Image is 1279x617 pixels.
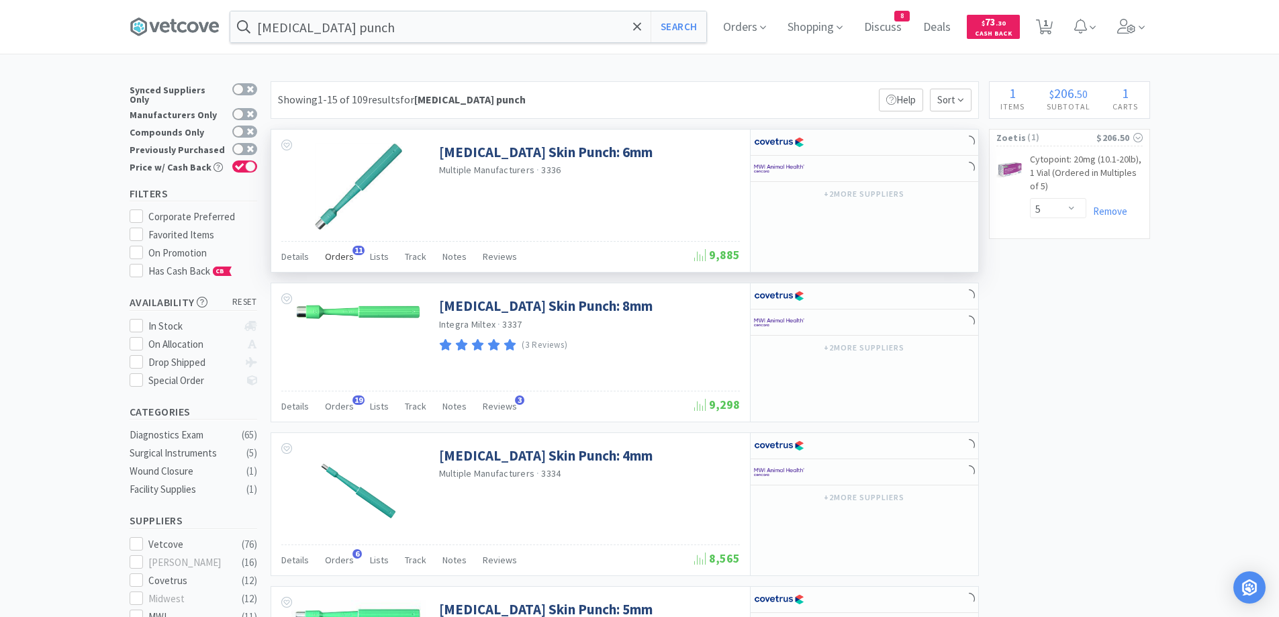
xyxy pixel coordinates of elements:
[130,295,257,310] h5: Availability
[130,126,226,137] div: Compounds Only
[817,488,910,507] button: +2more suppliers
[246,445,257,461] div: ( 5 )
[536,467,539,479] span: ·
[754,462,804,482] img: f6b2451649754179b5b4e0c70c3f7cb0_2.png
[1026,131,1096,144] span: ( 1 )
[439,297,653,315] a: [MEDICAL_DATA] Skin Punch: 8mm
[754,589,804,610] img: 77fca1acd8b6420a9015268ca798ef17_1.png
[315,143,402,230] img: 75ffb242dfda43fa84b811a7cab65feb_5689.png
[214,267,227,275] span: CB
[130,481,238,497] div: Facility Supplies
[242,573,257,589] div: ( 12 )
[536,164,539,176] span: ·
[918,21,956,34] a: Deals
[130,186,257,201] h5: Filters
[522,338,567,352] p: (3 Reviews)
[439,467,535,479] a: Multiple Manufacturers
[148,336,238,352] div: On Allocation
[315,446,402,534] img: fa0f8952d9c047eba85366b3a35750b5_28484.png
[541,164,561,176] span: 3336
[694,551,740,566] span: 8,565
[754,436,804,456] img: 77fca1acd8b6420a9015268ca798ef17_1.png
[982,15,1006,28] span: 73
[439,318,496,330] a: Integra Miltex
[1009,85,1016,101] span: 1
[148,265,232,277] span: Has Cash Back
[230,11,706,42] input: Search by item, sku, manufacturer, ingredient, size...
[242,536,257,553] div: ( 76 )
[405,250,426,263] span: Track
[130,427,238,443] div: Diagnostics Exam
[483,400,517,412] span: Reviews
[1122,85,1129,101] span: 1
[990,100,1036,113] h4: Items
[996,130,1027,145] span: Zoetis
[414,93,526,106] strong: [MEDICAL_DATA] punch
[242,427,257,443] div: ( 65 )
[130,143,226,154] div: Previously Purchased
[754,158,804,179] img: f6b2451649754179b5b4e0c70c3f7cb0_2.png
[694,397,740,412] span: 9,298
[148,573,232,589] div: Covetrus
[400,93,526,106] span: for
[996,156,1023,183] img: bd664e03be1e4343977eeb9e4a5ab1c4_529555.jpeg
[1031,23,1058,35] a: 1
[1030,153,1143,198] a: Cytopoint: 20mg (10.1-20lb), 1 Vial (Ordered in Multiples of 5)
[498,318,500,330] span: ·
[148,555,232,571] div: [PERSON_NAME]
[246,463,257,479] div: ( 1 )
[754,286,804,306] img: 77fca1acd8b6420a9015268ca798ef17_1.png
[246,481,257,497] div: ( 1 )
[352,549,362,559] span: 6
[405,400,426,412] span: Track
[859,21,907,34] a: Discuss8
[1049,87,1054,101] span: $
[1233,571,1266,604] div: Open Intercom Messenger
[442,250,467,263] span: Notes
[1086,205,1127,218] a: Remove
[1036,87,1102,100] div: .
[281,554,309,566] span: Details
[352,246,365,255] span: 11
[130,108,226,120] div: Manufacturers Only
[148,591,232,607] div: Midwest
[130,445,238,461] div: Surgical Instruments
[130,463,238,479] div: Wound Closure
[1036,100,1102,113] h4: Subtotal
[817,338,910,357] button: +2more suppliers
[370,250,389,263] span: Lists
[281,400,309,412] span: Details
[895,11,909,21] span: 8
[439,143,653,161] a: [MEDICAL_DATA] Skin Punch: 6mm
[130,404,257,420] h5: Categories
[370,400,389,412] span: Lists
[130,160,226,172] div: Price w/ Cash Back
[148,318,238,334] div: In Stock
[291,297,426,328] img: 90a37373e8c342058c63940dc53ec606_116141.png
[1054,85,1074,101] span: 206
[879,89,923,111] p: Help
[148,209,257,225] div: Corporate Preferred
[325,554,354,566] span: Orders
[694,247,740,263] span: 9,885
[515,395,524,405] span: 3
[651,11,706,42] button: Search
[502,318,522,330] span: 3337
[754,312,804,332] img: f6b2451649754179b5b4e0c70c3f7cb0_2.png
[439,164,535,176] a: Multiple Manufacturers
[439,446,653,465] a: [MEDICAL_DATA] Skin Punch: 4mm
[148,373,238,389] div: Special Order
[370,554,389,566] span: Lists
[148,536,232,553] div: Vetcove
[325,400,354,412] span: Orders
[1077,87,1088,101] span: 50
[405,554,426,566] span: Track
[130,83,226,104] div: Synced Suppliers Only
[975,30,1012,39] span: Cash Back
[130,513,257,528] h5: Suppliers
[281,250,309,263] span: Details
[996,19,1006,28] span: . 30
[148,227,257,243] div: Favorited Items
[930,89,972,111] span: Sort
[232,295,257,310] span: reset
